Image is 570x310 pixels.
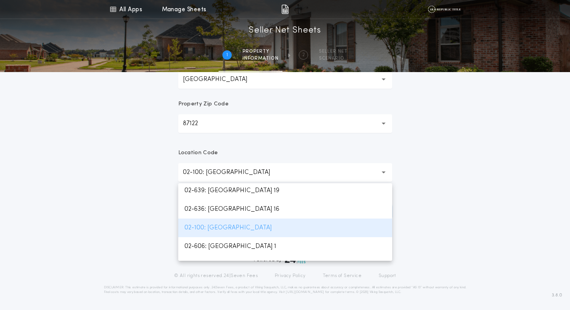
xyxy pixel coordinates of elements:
ul: 02-100: [GEOGRAPHIC_DATA] [178,183,392,261]
button: [GEOGRAPHIC_DATA] [178,70,392,89]
h2: 2 [302,52,305,58]
p: 87122 [183,119,210,128]
span: Property [243,48,279,55]
span: SELLER NET [319,48,348,55]
span: information [243,55,279,62]
p: 02-607: Upper Petroglyphs TID District 1 [178,256,392,274]
button: 87122 [178,114,392,133]
p: Location Code [178,149,218,157]
p: 02-100: [GEOGRAPHIC_DATA] [183,168,282,177]
p: DISCLAIMER: This estimate is provided for informational purposes only. 24|Seven Fees, a product o... [104,285,467,294]
span: 3.8.0 [552,292,562,299]
h2: 1 [226,52,228,58]
p: Property Zip Code [178,100,229,108]
img: img [281,5,289,14]
p: 02-636: [GEOGRAPHIC_DATA] 16 [178,200,392,219]
p: [GEOGRAPHIC_DATA] [183,75,260,84]
p: 02-639: [GEOGRAPHIC_DATA] 19 [178,181,392,200]
p: 02-100: [GEOGRAPHIC_DATA] [178,219,392,237]
h1: Seller Net Sheets [249,24,321,37]
button: 02-100: [GEOGRAPHIC_DATA] [178,163,392,182]
a: Support [379,273,396,279]
img: vs-icon [428,5,461,13]
span: SCENARIO [319,55,348,62]
a: [URL][DOMAIN_NAME] [286,291,324,294]
p: 02-606: [GEOGRAPHIC_DATA] 1 [178,237,392,256]
a: Privacy Policy [275,273,306,279]
p: © All rights reserved. 24|Seven Fees [174,273,258,279]
a: Terms of Service [323,273,362,279]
